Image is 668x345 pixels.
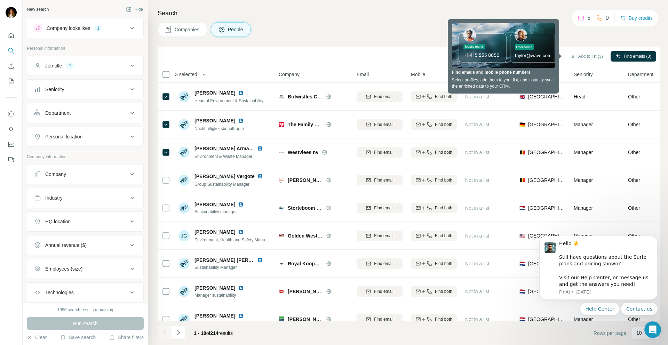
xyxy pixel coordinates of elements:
div: Industry [45,194,63,201]
button: Annual revenue ($) [27,237,143,254]
button: Find email [357,147,403,158]
span: [PERSON_NAME] Food [288,316,323,323]
span: Not in a list [465,122,489,127]
span: Companies [175,26,200,33]
span: Find both [435,260,452,267]
span: Manager [574,205,593,211]
p: 10 [636,329,642,336]
button: Find email [357,314,403,324]
span: Westvlees nv [288,149,318,156]
span: Email [357,71,369,78]
span: Find both [435,288,452,295]
span: Sustainability manager [194,209,252,215]
button: Technologies [27,284,143,301]
button: Find both [411,203,457,213]
button: Hide [121,4,148,15]
span: 🇩🇪 [519,121,525,128]
div: Seniority [45,86,64,93]
button: Seniority [27,81,143,98]
img: Avatar [178,175,190,186]
span: results [194,330,233,336]
img: Avatar [178,258,190,269]
span: 214 [210,330,218,336]
img: Logo of Marne Mosterd [279,289,284,294]
button: Find both [411,314,457,324]
img: Avatar [6,7,17,18]
span: Sustainability Manager [194,320,252,326]
button: Company [27,166,143,183]
span: 🇳🇱 [519,204,525,211]
span: Lists [465,71,475,78]
span: Not in a list [465,289,489,294]
span: Find email [374,149,393,155]
span: Sustainability Manager [194,264,271,271]
button: Find both [411,286,457,297]
p: 0 [606,14,609,22]
span: Not in a list [465,177,489,183]
span: [GEOGRAPHIC_DATA] [528,232,565,239]
span: Find email [374,94,393,100]
div: HQ location [45,218,71,225]
img: Avatar [178,314,190,325]
span: Find email [374,177,393,183]
span: Not in a list [465,261,489,266]
span: Not in a list [465,205,489,211]
button: Find both [411,258,457,269]
span: [PERSON_NAME] [194,284,235,291]
button: Use Surfe API [6,123,17,135]
div: Company lookalikes [47,25,90,32]
span: [PERSON_NAME] [194,312,235,319]
span: Find email [374,288,393,295]
img: Avatar [178,147,190,158]
button: Find both [411,119,457,130]
span: [GEOGRAPHIC_DATA] [528,316,565,323]
span: Golden West Food Group [288,233,347,239]
img: Logo of The Family Butchers [279,122,284,127]
button: Dashboard [6,138,17,151]
span: Company [279,71,300,78]
span: [PERSON_NAME] [194,228,235,235]
span: Find both [435,205,452,211]
span: [PERSON_NAME] [194,117,235,124]
div: 1 [94,25,102,31]
span: Not in a list [465,316,489,322]
span: Find email [374,260,393,267]
img: LinkedIn logo [257,174,263,179]
button: Employees (size) [27,260,143,277]
span: Find email [374,121,393,128]
button: Find email [357,258,403,269]
img: LinkedIn logo [238,229,244,235]
button: HQ location [27,213,143,230]
span: [GEOGRAPHIC_DATA] [528,149,565,156]
div: 1990 search results remaining [57,307,113,313]
button: Save search [60,334,96,341]
button: Clear [27,334,47,341]
h4: Search [158,8,660,18]
iframe: Intercom live chat [644,321,661,338]
span: 🇧🇪 [519,149,525,156]
span: [GEOGRAPHIC_DATA] [528,121,565,128]
span: 🇺🇸 [519,232,525,239]
span: Other [628,93,640,100]
div: New search [27,6,49,13]
span: 🇳🇱 [519,316,525,323]
span: 1 - 10 [194,330,206,336]
iframe: Intercom notifications message [529,230,668,319]
span: [GEOGRAPHIC_DATA] [528,288,565,295]
button: Find both [411,175,457,185]
span: [GEOGRAPHIC_DATA] [528,260,565,267]
span: [PERSON_NAME] Vergote [194,173,255,180]
button: Find both [411,91,457,102]
span: of [206,330,210,336]
span: Not in a list [465,150,489,155]
span: Manager sustainability [194,292,252,298]
span: [PERSON_NAME] [194,89,235,96]
span: [PERSON_NAME] [194,201,235,208]
span: Group Sustainability Manager [194,182,249,187]
button: Find emails (3) [611,51,656,62]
